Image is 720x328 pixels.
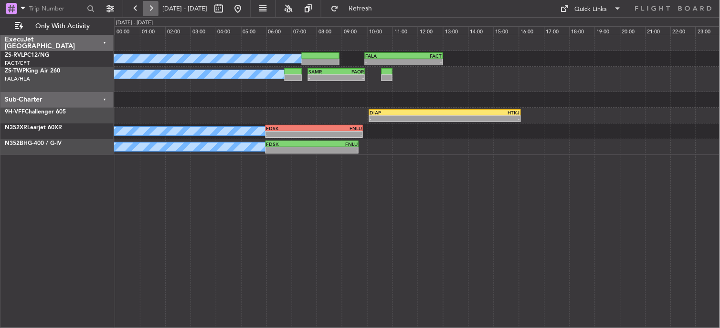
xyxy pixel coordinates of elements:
[140,26,165,35] div: 01:00
[309,69,337,74] div: SAMR
[29,1,84,16] input: Trip Number
[165,26,191,35] div: 02:00
[620,26,646,35] div: 20:00
[266,132,314,137] div: -
[5,109,66,115] a: 9H-VFFChallenger 605
[25,23,101,30] span: Only With Activity
[671,26,696,35] div: 22:00
[326,1,383,16] button: Refresh
[5,52,49,58] a: ZS-RVLPC12/NG
[646,26,671,35] div: 21:00
[443,26,468,35] div: 13:00
[392,26,418,35] div: 11:00
[292,26,317,35] div: 07:00
[312,147,358,153] div: -
[337,75,364,81] div: -
[191,26,216,35] div: 03:00
[340,5,381,12] span: Refresh
[570,26,595,35] div: 18:00
[216,26,241,35] div: 04:00
[314,125,362,131] div: FNLU
[418,26,443,35] div: 12:00
[116,19,153,27] div: [DATE] - [DATE]
[404,59,442,65] div: -
[309,75,337,81] div: -
[5,68,26,74] span: ZS-TWP
[494,26,519,35] div: 15:00
[366,53,404,59] div: FALA
[370,116,445,122] div: -
[5,68,60,74] a: ZS-TWPKing Air 260
[312,141,358,147] div: FNLU
[5,52,24,58] span: ZS-RVL
[162,4,207,13] span: [DATE] - [DATE]
[5,75,30,82] a: FALA/HLA
[445,116,520,122] div: -
[11,19,104,34] button: Only With Activity
[5,109,25,115] span: 9H-VFF
[370,110,445,115] div: DIAP
[544,26,570,35] div: 17:00
[5,60,30,67] a: FACT/CPT
[367,26,392,35] div: 10:00
[266,141,312,147] div: FDSK
[241,26,266,35] div: 05:00
[595,26,620,35] div: 19:00
[575,5,607,14] div: Quick Links
[314,132,362,137] div: -
[366,59,404,65] div: -
[266,125,314,131] div: FDSK
[5,125,27,131] span: N352XR
[556,1,626,16] button: Quick Links
[115,26,140,35] div: 00:00
[5,141,62,146] a: N352BHG-400 / G-IV
[404,53,442,59] div: FACT
[445,110,520,115] div: HTKJ
[337,69,364,74] div: FAOR
[5,125,62,131] a: N352XRLearjet 60XR
[5,141,28,146] span: N352BH
[266,147,312,153] div: -
[317,26,342,35] div: 08:00
[342,26,367,35] div: 09:00
[468,26,494,35] div: 14:00
[266,26,292,35] div: 06:00
[519,26,544,35] div: 16:00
